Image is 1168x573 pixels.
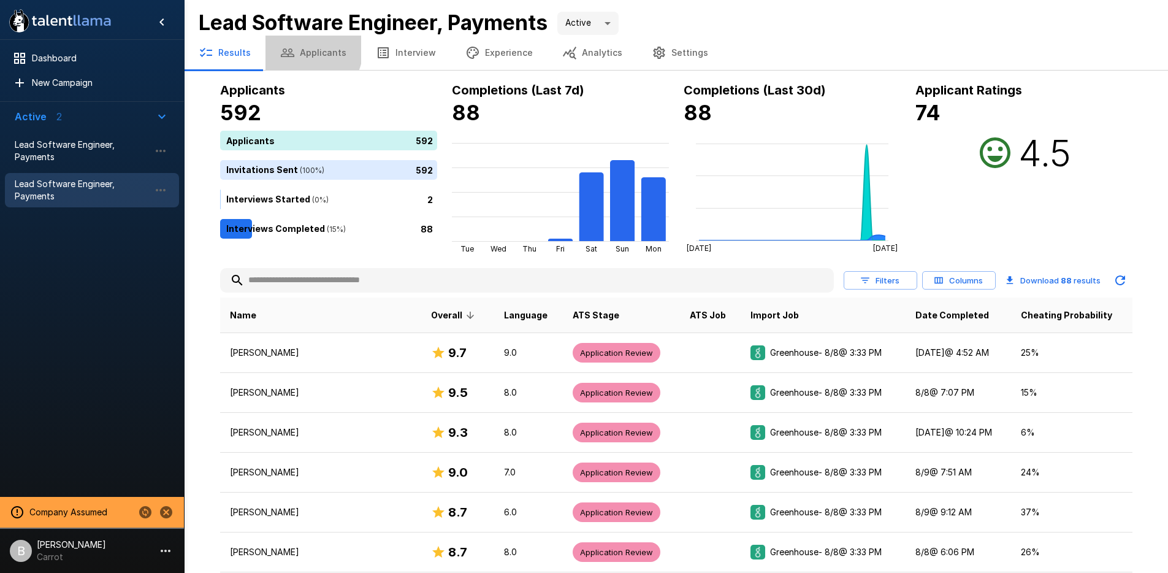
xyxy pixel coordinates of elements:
[684,100,712,125] b: 88
[690,308,726,323] span: ATS Job
[448,423,468,442] h6: 9.3
[448,343,467,363] h6: 9.7
[684,83,826,98] b: Completions (Last 30d)
[1001,268,1105,293] button: Download 88 results
[556,244,565,253] tspan: Fri
[915,83,1022,98] b: Applicant Ratings
[750,308,799,323] span: Import Job
[906,333,1011,373] td: [DATE] @ 4:52 AM
[1018,131,1071,175] h2: 4.5
[750,505,765,520] img: Greenhouse
[573,347,660,359] span: Application Review
[1021,426,1122,439] p: 6 %
[750,345,765,360] img: Greenhouse
[1021,386,1122,399] p: 15 %
[504,506,553,518] p: 6.0
[220,100,261,125] b: 592
[452,100,480,125] b: 88
[448,383,468,402] h6: 9.5
[906,533,1011,572] td: 8/8 @ 6:06 PM
[906,373,1011,413] td: 8/8 @ 7:07 PM
[645,244,661,253] tspan: Mon
[750,425,765,440] img: Greenhouse
[448,463,468,482] h6: 9.0
[451,36,548,70] button: Experience
[906,493,1011,533] td: 8/9 @ 9:12 AM
[557,12,619,35] div: Active
[184,36,265,70] button: Results
[421,222,433,235] p: 88
[906,453,1011,493] td: 8/9 @ 7:51 AM
[265,36,361,70] button: Applicants
[770,466,882,479] p: Greenhouse - 8/8 @ 3:33 PM
[448,542,467,562] h6: 8.7
[504,347,553,359] p: 9.0
[750,465,765,480] img: Greenhouse
[573,308,619,323] span: ATS Stage
[1021,506,1122,518] p: 37 %
[504,466,553,479] p: 7.0
[586,244,597,253] tspan: Sat
[637,36,723,70] button: Settings
[220,83,285,98] b: Applicants
[1021,308,1112,323] span: Cheating Probability
[1021,347,1122,359] p: 25 %
[504,308,548,323] span: Language
[230,347,411,359] p: [PERSON_NAME]
[504,426,553,439] p: 8.0
[230,466,411,479] p: [PERSON_NAME]
[573,427,660,439] span: Application Review
[573,387,660,399] span: Application Review
[770,546,882,558] p: Greenhouse - 8/8 @ 3:33 PM
[490,244,506,253] tspan: Wed
[460,244,474,253] tspan: Tue
[548,36,637,70] button: Analytics
[230,308,256,323] span: Name
[1061,275,1072,285] b: 88
[199,10,548,35] b: Lead Software Engineer, Payments
[573,467,660,479] span: Application Review
[230,546,411,558] p: [PERSON_NAME]
[416,134,433,147] p: 592
[573,547,660,558] span: Application Review
[616,244,629,253] tspan: Sun
[427,193,433,206] p: 2
[750,545,765,560] img: Greenhouse
[230,386,411,399] p: [PERSON_NAME]
[504,546,553,558] p: 8.0
[770,506,882,518] p: Greenhouse - 8/8 @ 3:33 PM
[687,244,711,253] tspan: [DATE]
[906,413,1011,453] td: [DATE] @ 10:24 PM
[770,386,882,399] p: Greenhouse - 8/8 @ 3:33 PM
[844,271,917,290] button: Filters
[573,507,660,518] span: Application Review
[431,308,478,323] span: Overall
[230,506,411,518] p: [PERSON_NAME]
[915,308,989,323] span: Date Completed
[1108,268,1132,293] button: Updated Today - 9:09 AM
[504,386,553,399] p: 8.0
[1021,546,1122,558] p: 26 %
[1021,466,1122,479] p: 24 %
[872,244,897,253] tspan: [DATE]
[922,271,996,290] button: Columns
[770,347,882,359] p: Greenhouse - 8/8 @ 3:33 PM
[230,426,411,439] p: [PERSON_NAME]
[750,385,765,400] img: Greenhouse
[522,244,536,253] tspan: Thu
[770,426,882,439] p: Greenhouse - 8/8 @ 3:33 PM
[416,163,433,176] p: 592
[452,83,584,98] b: Completions (Last 7d)
[915,100,941,125] b: 74
[361,36,451,70] button: Interview
[448,502,467,522] h6: 8.7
